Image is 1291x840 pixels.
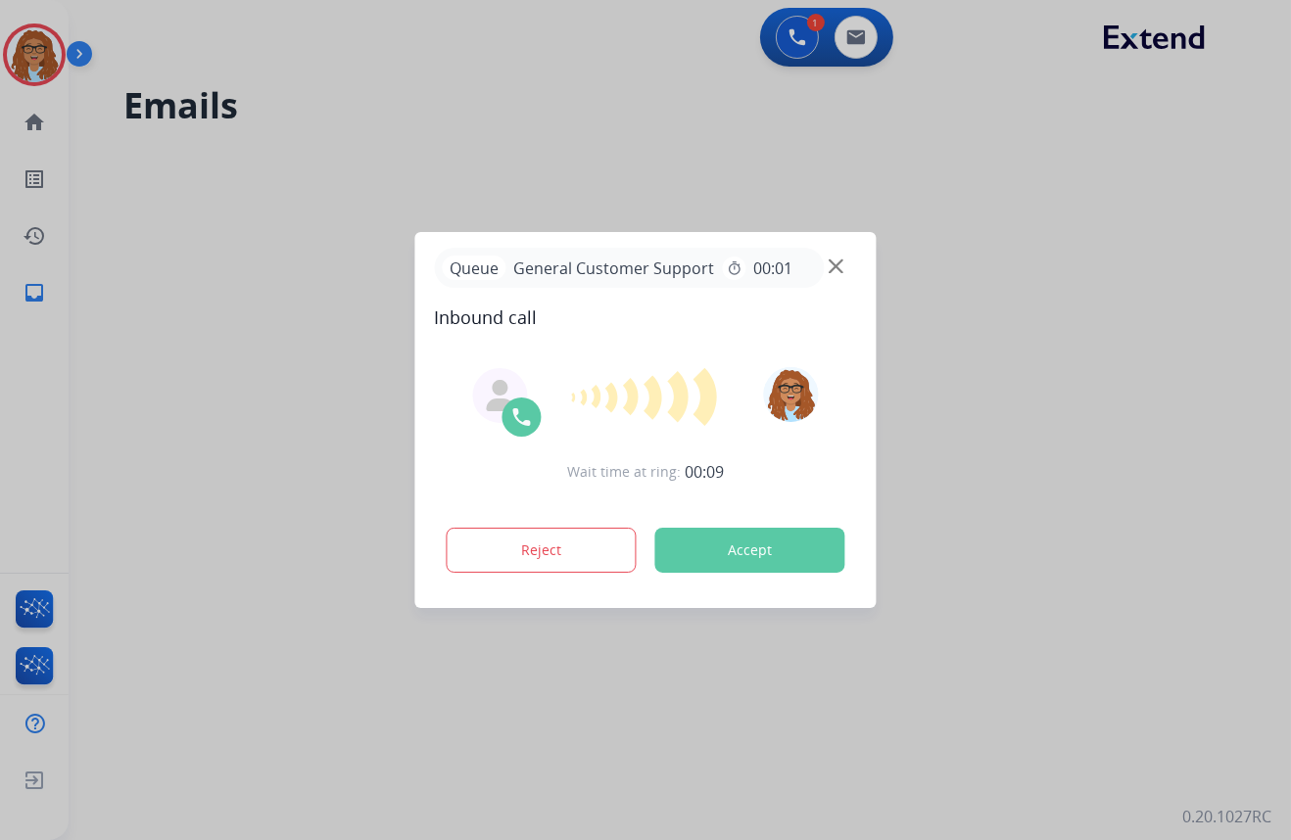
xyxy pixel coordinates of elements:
[567,462,681,482] span: Wait time at ring:
[506,257,723,280] span: General Customer Support
[485,380,516,411] img: agent-avatar
[685,460,724,484] span: 00:09
[447,528,637,573] button: Reject
[829,259,843,274] img: close-button
[435,303,857,331] span: Inbound call
[443,256,506,280] p: Queue
[655,528,845,573] button: Accept
[754,257,793,280] span: 00:01
[1182,805,1271,828] p: 0.20.1027RC
[727,260,742,276] mat-icon: timer
[763,367,818,422] img: avatar
[510,405,534,429] img: call-icon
